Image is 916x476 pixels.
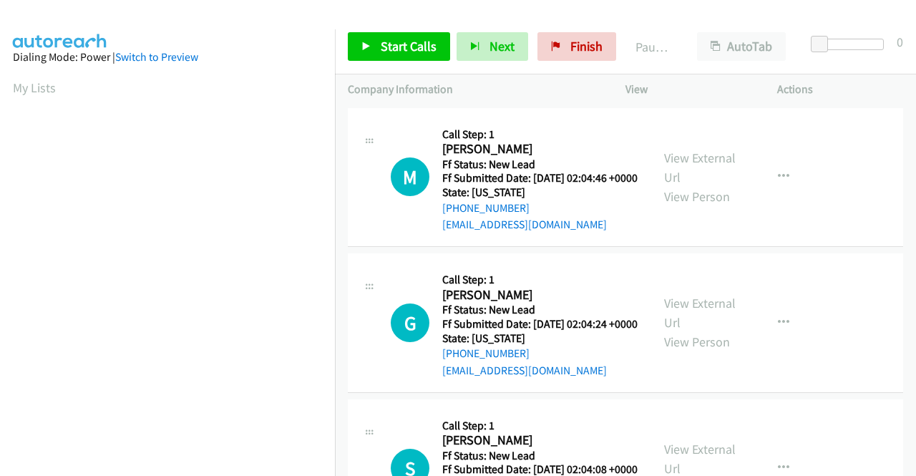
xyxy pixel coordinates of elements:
[457,32,528,61] button: Next
[570,38,603,54] span: Finish
[664,334,730,350] a: View Person
[489,38,515,54] span: Next
[442,346,530,360] a: [PHONE_NUMBER]
[635,37,671,57] p: Paused
[625,81,751,98] p: View
[391,157,429,196] div: The call is yet to be attempted
[391,303,429,342] div: The call is yet to be attempted
[442,419,638,433] h5: Call Step: 1
[664,188,730,205] a: View Person
[664,150,736,185] a: View External Url
[381,38,437,54] span: Start Calls
[13,49,322,66] div: Dialing Mode: Power |
[442,218,607,231] a: [EMAIL_ADDRESS][DOMAIN_NAME]
[442,273,638,287] h5: Call Step: 1
[115,50,198,64] a: Switch to Preview
[348,32,450,61] a: Start Calls
[442,364,607,377] a: [EMAIL_ADDRESS][DOMAIN_NAME]
[442,185,638,200] h5: State: [US_STATE]
[442,201,530,215] a: [PHONE_NUMBER]
[442,171,638,185] h5: Ff Submitted Date: [DATE] 02:04:46 +0000
[348,81,600,98] p: Company Information
[442,449,638,463] h5: Ff Status: New Lead
[537,32,616,61] a: Finish
[697,32,786,61] button: AutoTab
[442,331,638,346] h5: State: [US_STATE]
[442,287,633,303] h2: [PERSON_NAME]
[442,432,633,449] h2: [PERSON_NAME]
[897,32,903,52] div: 0
[391,157,429,196] h1: M
[391,303,429,342] h1: G
[442,127,638,142] h5: Call Step: 1
[442,317,638,331] h5: Ff Submitted Date: [DATE] 02:04:24 +0000
[442,157,638,172] h5: Ff Status: New Lead
[777,81,903,98] p: Actions
[442,303,638,317] h5: Ff Status: New Lead
[13,79,56,96] a: My Lists
[664,295,736,331] a: View External Url
[442,141,633,157] h2: [PERSON_NAME]
[818,39,884,50] div: Delay between calls (in seconds)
